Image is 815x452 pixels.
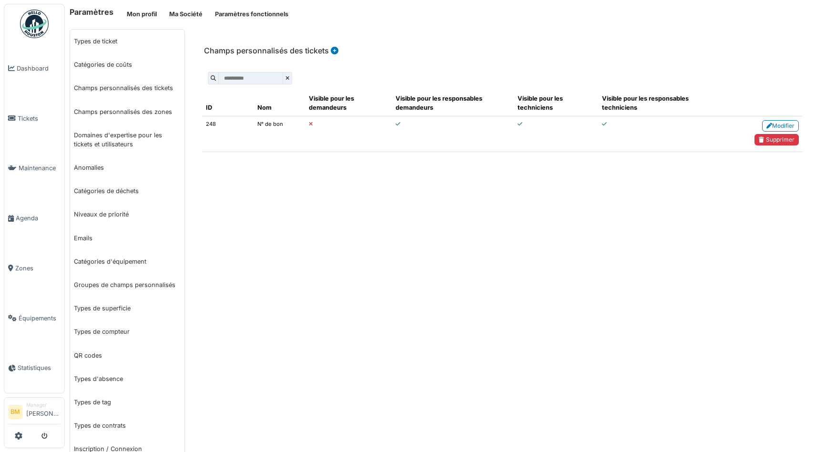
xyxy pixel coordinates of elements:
[4,193,64,243] a: Agenda
[18,114,61,123] span: Tickets
[70,123,184,156] a: Domaines d'expertise pour les tickets et utilisateurs
[762,120,799,132] a: Modifier
[70,390,184,414] a: Types de tag
[70,414,184,437] a: Types de contrats
[204,46,338,55] h6: Champs personnalisés des tickets
[70,53,184,76] a: Catégories de coûts
[15,264,61,273] span: Zones
[8,405,22,419] li: BM
[514,90,598,116] th: Visible pour les techniciens
[4,144,64,194] a: Maintenance
[754,134,799,145] a: Supprimer
[598,90,718,116] th: Visible pour les responsables techniciens
[70,320,184,343] a: Types de compteur
[4,43,64,93] a: Dashboard
[70,226,184,250] a: Emails
[70,156,184,179] a: Anomalies
[26,401,61,409] div: Manager
[70,344,184,367] a: QR codes
[17,64,61,73] span: Dashboard
[202,90,254,116] th: ID
[70,297,184,320] a: Types de superficie
[16,214,61,223] span: Agenda
[70,8,113,17] h6: Paramètres
[392,90,514,116] th: Visible pour les responsables demandeurs
[4,293,64,343] a: Équipements
[26,401,61,422] li: [PERSON_NAME]
[163,6,209,22] button: Ma Société
[202,116,254,152] td: 248
[70,179,184,203] a: Catégories de déchets
[209,6,295,22] button: Paramètres fonctionnels
[305,90,391,116] th: Visible pour les demandeurs
[19,314,61,323] span: Équipements
[254,116,305,152] td: N° de bon
[19,164,61,173] span: Maintenance
[70,30,184,53] a: Types de ticket
[4,343,64,393] a: Statistiques
[4,243,64,293] a: Zones
[121,6,163,22] button: Mon profil
[20,10,49,38] img: Badge_color-CXgf-gQk.svg
[70,273,184,297] a: Groupes de champs personnalisés
[8,401,61,424] a: BM Manager[PERSON_NAME]
[254,90,305,116] th: Nom
[70,100,184,123] a: Champs personnalisés des zones
[70,367,184,390] a: Types d'absence
[18,363,61,372] span: Statistiques
[4,93,64,144] a: Tickets
[70,203,184,226] a: Niveaux de priorité
[70,76,184,100] a: Champs personnalisés des tickets
[70,250,184,273] a: Catégories d'équipement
